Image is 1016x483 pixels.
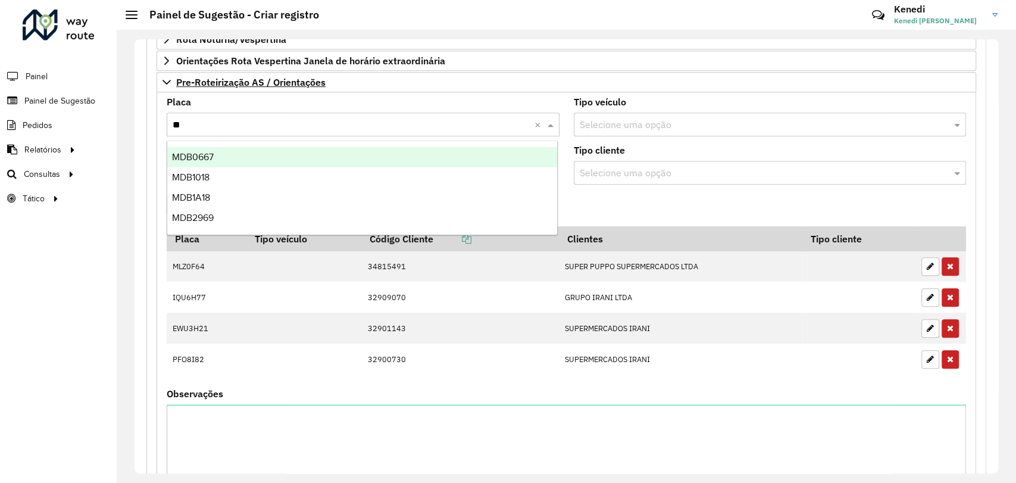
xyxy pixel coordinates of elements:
td: 32901143 [361,313,558,344]
td: EWU3H21 [167,313,246,344]
th: Tipo veículo [246,226,361,251]
span: MDB1018 [172,172,210,182]
span: Orientações Rota Vespertina Janela de horário extraordinária [176,56,445,66]
td: 32909070 [361,282,558,313]
td: 34815491 [361,251,558,282]
span: MDB0667 [172,152,214,162]
span: MDB2969 [172,213,214,223]
span: MDB1A18 [172,192,210,202]
span: Kenedi [PERSON_NAME] [894,15,983,26]
label: Placa [167,95,191,109]
span: Painel de Sugestão [24,95,95,107]
a: Rota Noturna/Vespertina [157,29,976,49]
h2: Painel de Sugestão - Criar registro [137,8,319,21]
label: Tipo veículo [574,95,626,109]
span: Consultas [24,168,60,180]
label: Tipo cliente [574,143,625,157]
th: Clientes [559,226,802,251]
span: Pre-Roteirização AS / Orientações [176,77,326,87]
span: Relatórios [24,144,61,156]
span: Painel [26,70,48,83]
td: SUPERMERCADOS IRANI [559,313,802,344]
span: Pedidos [23,119,52,132]
ng-dropdown-panel: Options list [167,141,558,235]
a: Copiar [433,233,471,245]
a: Pre-Roteirização AS / Orientações [157,72,976,92]
a: Contato Rápido [865,2,891,28]
span: Clear all [534,117,545,132]
td: SUPERMERCADOS IRANI [559,344,802,375]
th: Tipo cliente [802,226,915,251]
th: Placa [167,226,246,251]
td: GRUPO IRANI LTDA [559,282,802,313]
td: IQU6H77 [167,282,246,313]
span: Tático [23,192,45,205]
label: Observações [167,387,223,401]
td: MLZ0F64 [167,251,246,282]
h3: Kenedi [894,4,983,15]
td: PFO8I82 [167,344,246,375]
td: 32900730 [361,344,558,375]
th: Código Cliente [361,226,558,251]
span: Rota Noturna/Vespertina [176,35,286,44]
td: SUPER PUPPO SUPERMERCADOS LTDA [559,251,802,282]
a: Orientações Rota Vespertina Janela de horário extraordinária [157,51,976,71]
